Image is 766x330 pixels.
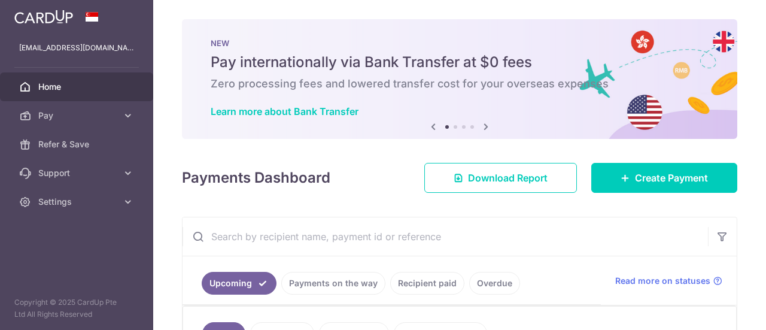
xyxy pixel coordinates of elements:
[211,53,709,72] h5: Pay internationally via Bank Transfer at $0 fees
[281,272,385,295] a: Payments on the way
[635,171,708,185] span: Create Payment
[211,38,709,48] p: NEW
[183,217,708,256] input: Search by recipient name, payment id or reference
[38,138,117,150] span: Refer & Save
[182,167,330,189] h4: Payments Dashboard
[202,272,276,295] a: Upcoming
[38,167,117,179] span: Support
[615,275,710,287] span: Read more on statuses
[38,110,117,122] span: Pay
[38,81,117,93] span: Home
[424,163,577,193] a: Download Report
[211,105,358,117] a: Learn more about Bank Transfer
[469,272,520,295] a: Overdue
[591,163,737,193] a: Create Payment
[468,171,548,185] span: Download Report
[615,275,722,287] a: Read more on statuses
[38,196,117,208] span: Settings
[14,10,73,24] img: CardUp
[211,77,709,91] h6: Zero processing fees and lowered transfer cost for your overseas expenses
[19,42,134,54] p: [EMAIL_ADDRESS][DOMAIN_NAME]
[390,272,464,295] a: Recipient paid
[182,19,737,139] img: Bank transfer banner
